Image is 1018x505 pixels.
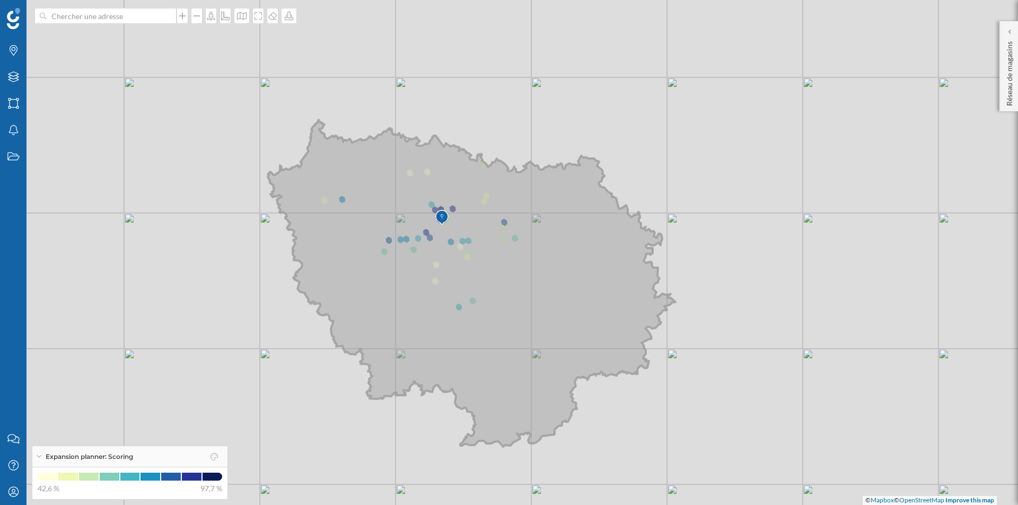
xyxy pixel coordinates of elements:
[1004,37,1015,106] p: Réseau de magasins
[899,496,944,504] a: OpenStreetMap
[38,483,59,494] span: 42,6 %
[7,8,20,29] img: Logo Geoblink
[46,452,133,462] span: Expansion planner: Scoring
[945,496,994,504] a: Improve this map
[200,483,222,494] span: 97,7 %
[435,207,449,228] img: Marker
[17,7,68,17] span: Assistance
[863,496,997,505] div: © ©
[871,496,894,504] a: Mapbox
